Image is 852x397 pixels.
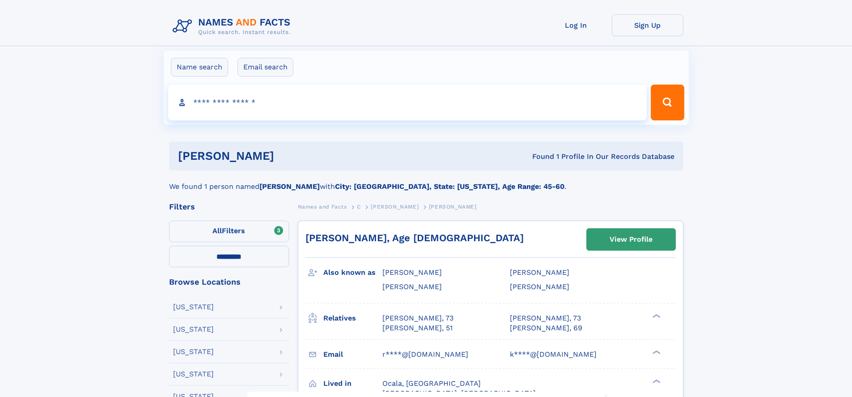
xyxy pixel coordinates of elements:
[510,268,569,277] span: [PERSON_NAME]
[382,282,442,291] span: [PERSON_NAME]
[305,232,524,243] a: [PERSON_NAME], Age [DEMOGRAPHIC_DATA]
[169,221,289,242] label: Filters
[323,376,382,391] h3: Lived in
[650,378,661,384] div: ❯
[169,171,683,192] div: We found 1 person named with .
[168,85,647,120] input: search input
[610,229,653,250] div: View Profile
[173,371,214,378] div: [US_STATE]
[382,313,454,323] a: [PERSON_NAME], 73
[429,204,477,210] span: [PERSON_NAME]
[650,349,661,355] div: ❯
[540,14,612,36] a: Log In
[612,14,683,36] a: Sign Up
[510,282,569,291] span: [PERSON_NAME]
[403,152,674,162] div: Found 1 Profile In Our Records Database
[587,229,675,250] a: View Profile
[382,268,442,277] span: [PERSON_NAME]
[382,379,481,388] span: Ocala, [GEOGRAPHIC_DATA]
[357,201,361,212] a: C
[259,182,320,191] b: [PERSON_NAME]
[169,203,289,211] div: Filters
[237,58,293,77] label: Email search
[169,14,298,38] img: Logo Names and Facts
[173,326,214,333] div: [US_STATE]
[178,150,403,162] h1: [PERSON_NAME]
[173,303,214,311] div: [US_STATE]
[650,313,661,319] div: ❯
[173,348,214,355] div: [US_STATE]
[323,311,382,326] h3: Relatives
[323,265,382,280] h3: Also known as
[169,278,289,286] div: Browse Locations
[510,323,582,333] a: [PERSON_NAME], 69
[357,204,361,210] span: C
[371,201,419,212] a: [PERSON_NAME]
[323,347,382,362] h3: Email
[371,204,419,210] span: [PERSON_NAME]
[335,182,564,191] b: City: [GEOGRAPHIC_DATA], State: [US_STATE], Age Range: 45-60
[212,226,222,235] span: All
[382,323,453,333] a: [PERSON_NAME], 51
[510,313,581,323] a: [PERSON_NAME], 73
[651,85,684,120] button: Search Button
[298,201,347,212] a: Names and Facts
[171,58,228,77] label: Name search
